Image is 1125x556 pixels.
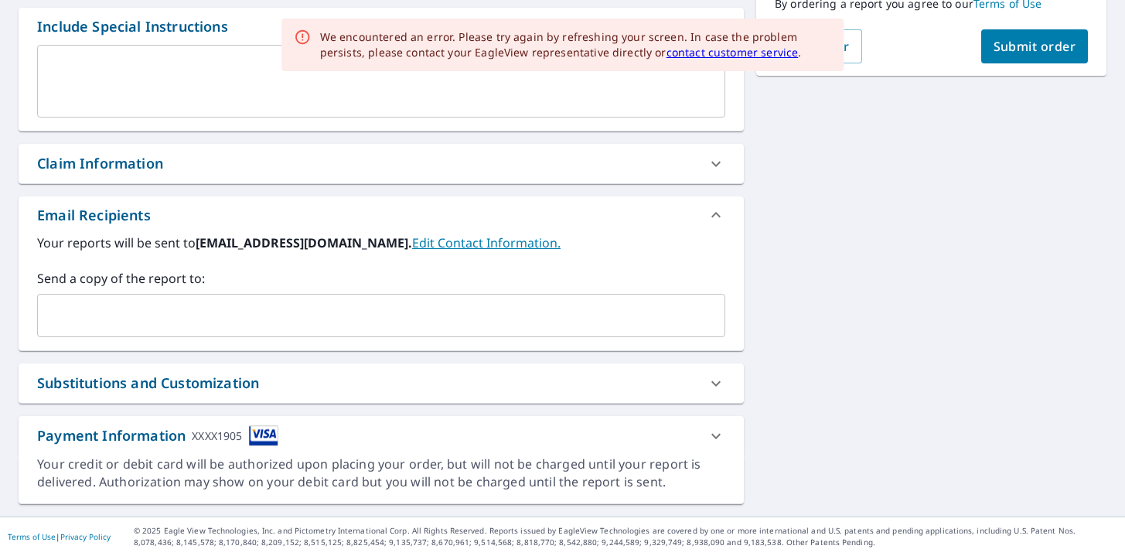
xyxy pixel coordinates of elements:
[994,38,1076,55] span: Submit order
[60,531,111,542] a: Privacy Policy
[19,144,744,183] div: Claim Information
[196,234,412,251] b: [EMAIL_ADDRESS][DOMAIN_NAME].
[19,363,744,403] div: Substitutions and Customization
[19,416,744,455] div: Payment InformationXXXX1905cardImage
[37,234,725,252] label: Your reports will be sent to
[37,373,259,394] div: Substitutions and Customization
[37,455,725,491] div: Your credit or debit card will be authorized upon placing your order, but will not be charged unt...
[192,425,242,446] div: XXXX1905
[249,425,278,446] img: cardImage
[37,425,278,446] div: Payment Information
[19,8,744,45] div: Include Special Instructions
[981,29,1089,63] button: Submit order
[320,29,832,60] div: We encountered an error. Please try again by refreshing your screen. In case the problem persists...
[8,532,111,541] p: |
[37,16,228,37] div: Include Special Instructions
[19,196,744,234] div: Email Recipients
[666,45,799,60] a: contact customer service
[8,531,56,542] a: Terms of Use
[412,234,561,251] a: EditContactInfo
[37,205,151,226] div: Email Recipients
[134,525,1117,548] p: © 2025 Eagle View Technologies, Inc. and Pictometry International Corp. All Rights Reserved. Repo...
[37,153,163,174] div: Claim Information
[37,269,725,288] label: Send a copy of the report to:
